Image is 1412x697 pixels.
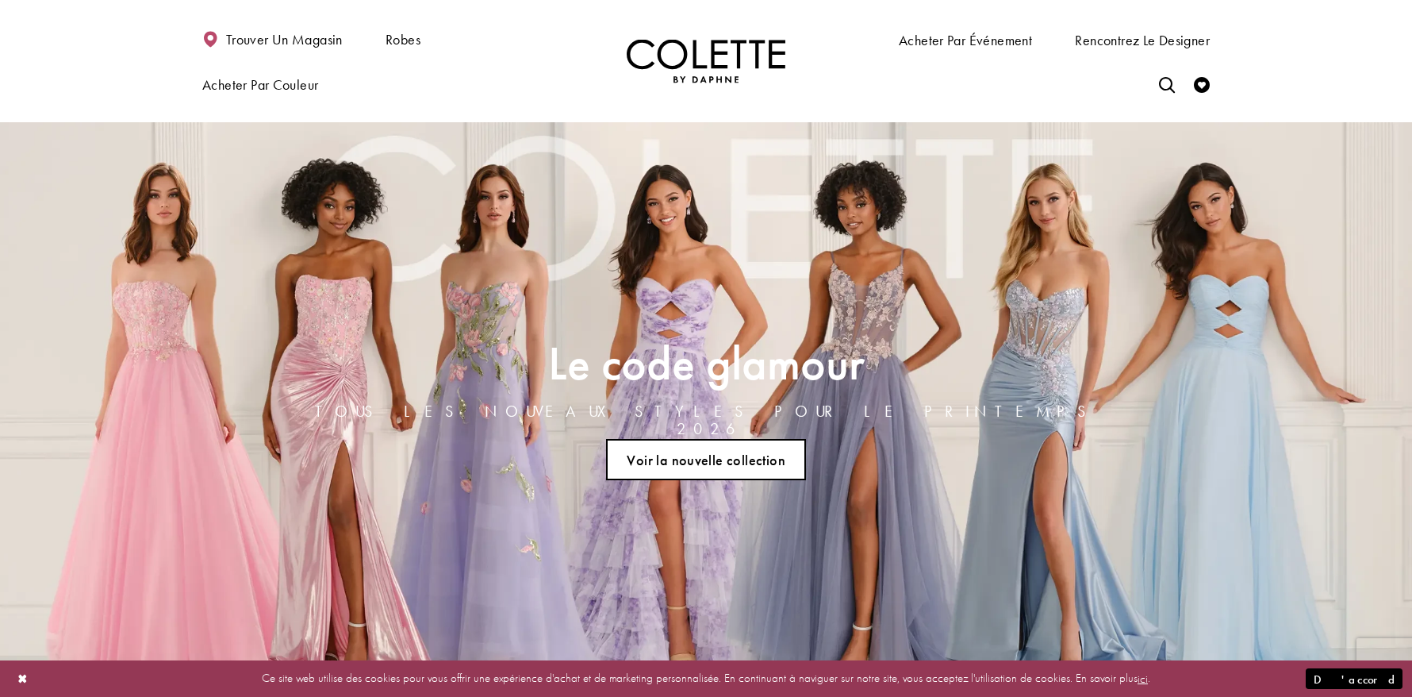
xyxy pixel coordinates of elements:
font: TOUS LES NOUVEAUX STYLES POUR LE PRINTEMPS 2026 [315,401,1098,439]
font: Voir la nouvelle collection [627,451,785,469]
font: . [1148,670,1150,686]
font: Ce site web utilise des cookies pour vous offrir une expérience d'achat et de marketing personnal... [262,670,1138,686]
span: Robes [382,16,424,61]
a: Trouver un magasin [198,16,347,61]
font: Trouver un magasin [226,30,343,48]
font: Rencontrez le designer [1075,31,1210,49]
a: Basculer la recherche [1155,62,1179,106]
a: Découvrez la nouvelle collection The Glamour Code TOUS LES NOUVEAUX STYLES POUR LE PRINTEMPS 2026 [606,439,806,481]
button: Fermer la boîte de dialogue [10,664,36,692]
a: Visitez la page d'accueil [627,39,785,83]
a: Rencontrez le designer [1071,17,1214,62]
font: Acheter par couleur [202,75,318,94]
font: Le code glamour [548,333,865,394]
span: Acheter par couleur [198,61,322,106]
font: D'accord [1314,671,1395,687]
ul: Liens coulissants [307,433,1105,487]
a: ici [1138,670,1148,686]
img: Colette par Daphné [627,39,785,83]
font: Acheter par événement [899,31,1032,49]
button: Soumettre la boîte de dialogue [1306,668,1402,689]
a: Vérifier la liste de souhaits [1190,62,1214,106]
span: Acheter par événement [895,17,1036,62]
font: Robes [386,30,420,48]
